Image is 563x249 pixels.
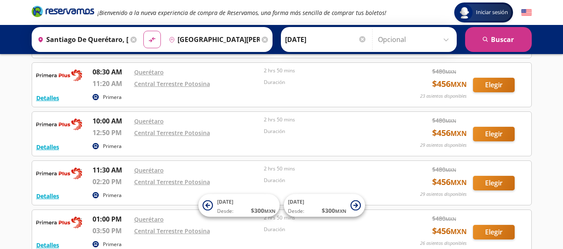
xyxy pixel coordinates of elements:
span: $ 300 [251,206,275,215]
button: Elegir [473,225,515,239]
span: Desde: [288,207,304,215]
button: English [521,7,532,18]
p: 2 hrs 50 mins [264,67,390,74]
span: $ 480 [432,165,456,174]
p: 08:30 AM [93,67,130,77]
small: MXN [450,80,467,89]
small: MXN [445,118,456,124]
a: Brand Logo [32,5,94,20]
button: Detalles [36,143,59,151]
p: 23 asientos disponibles [420,93,467,100]
input: Elegir Fecha [285,29,367,50]
small: MXN [450,129,467,138]
small: MXN [445,167,456,173]
p: 26 asientos disponibles [420,240,467,247]
p: 29 asientos disponibles [420,142,467,149]
a: Central Terrestre Potosina [134,80,210,88]
p: 11:30 AM [93,165,130,175]
p: 11:20 AM [93,79,130,89]
p: Duración [264,177,390,184]
span: $ 456 [432,176,467,188]
img: RESERVAMOS [36,165,82,182]
small: MXN [264,208,275,214]
span: [DATE] [217,198,233,205]
p: Primera [103,241,122,248]
p: Duración [264,79,390,86]
p: Primera [103,94,122,101]
p: 12:50 PM [93,128,130,138]
i: Brand Logo [32,5,94,17]
button: Buscar [465,27,532,52]
p: 10:00 AM [93,116,130,126]
small: MXN [445,216,456,222]
span: Iniciar sesión [473,8,511,17]
p: Duración [264,128,390,135]
span: $ 300 [322,206,346,215]
button: [DATE]Desde:$300MXN [284,194,365,217]
button: Detalles [36,94,59,102]
span: $ 480 [432,214,456,223]
p: Primera [103,192,122,199]
button: Elegir [473,127,515,141]
p: 01:00 PM [93,214,130,224]
input: Buscar Origen [34,29,128,50]
span: $ 480 [432,116,456,125]
p: Primera [103,143,122,150]
a: Querétaro [134,68,164,76]
span: $ 456 [432,127,467,139]
a: Central Terrestre Potosina [134,129,210,137]
p: Duración [264,226,390,233]
a: Central Terrestre Potosina [134,178,210,186]
span: $ 456 [432,225,467,237]
a: Central Terrestre Potosina [134,227,210,235]
p: 03:50 PM [93,226,130,236]
img: RESERVAMOS [36,214,82,231]
small: MXN [450,178,467,187]
img: RESERVAMOS [36,67,82,84]
p: 2 hrs 50 mins [264,116,390,123]
a: Querétaro [134,117,164,125]
span: $ 480 [432,67,456,76]
img: RESERVAMOS [36,116,82,133]
button: Elegir [473,78,515,92]
input: Buscar Destino [165,29,260,50]
button: [DATE]Desde:$300MXN [198,194,280,217]
span: $ 456 [432,78,467,90]
button: Elegir [473,176,515,190]
span: Desde: [217,207,233,215]
p: 29 asientos disponibles [420,191,467,198]
p: 2 hrs 50 mins [264,165,390,173]
small: MXN [450,227,467,236]
em: ¡Bienvenido a la nueva experiencia de compra de Reservamos, una forma más sencilla de comprar tus... [98,9,386,17]
a: Querétaro [134,166,164,174]
small: MXN [335,208,346,214]
small: MXN [445,69,456,75]
input: Opcional [378,29,453,50]
button: Detalles [36,192,59,200]
span: [DATE] [288,198,304,205]
p: 2 hrs 50 mins [264,214,390,222]
a: Querétaro [134,215,164,223]
p: 02:20 PM [93,177,130,187]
